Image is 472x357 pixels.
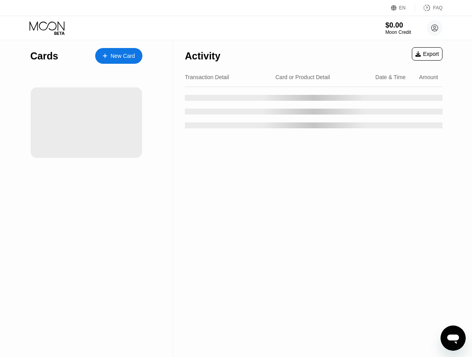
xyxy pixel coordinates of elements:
[415,4,442,12] div: FAQ
[441,326,466,351] iframe: Button to launch messaging window
[275,74,330,80] div: Card or Product Detail
[391,4,415,12] div: EN
[385,21,411,30] div: $0.00
[419,74,438,80] div: Amount
[30,50,58,62] div: Cards
[433,5,442,11] div: FAQ
[185,50,220,62] div: Activity
[385,21,411,35] div: $0.00Moon Credit
[375,74,406,80] div: Date & Time
[415,51,439,57] div: Export
[185,74,229,80] div: Transaction Detail
[111,53,135,59] div: New Card
[95,48,142,64] div: New Card
[385,30,411,35] div: Moon Credit
[399,5,406,11] div: EN
[412,47,442,61] div: Export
